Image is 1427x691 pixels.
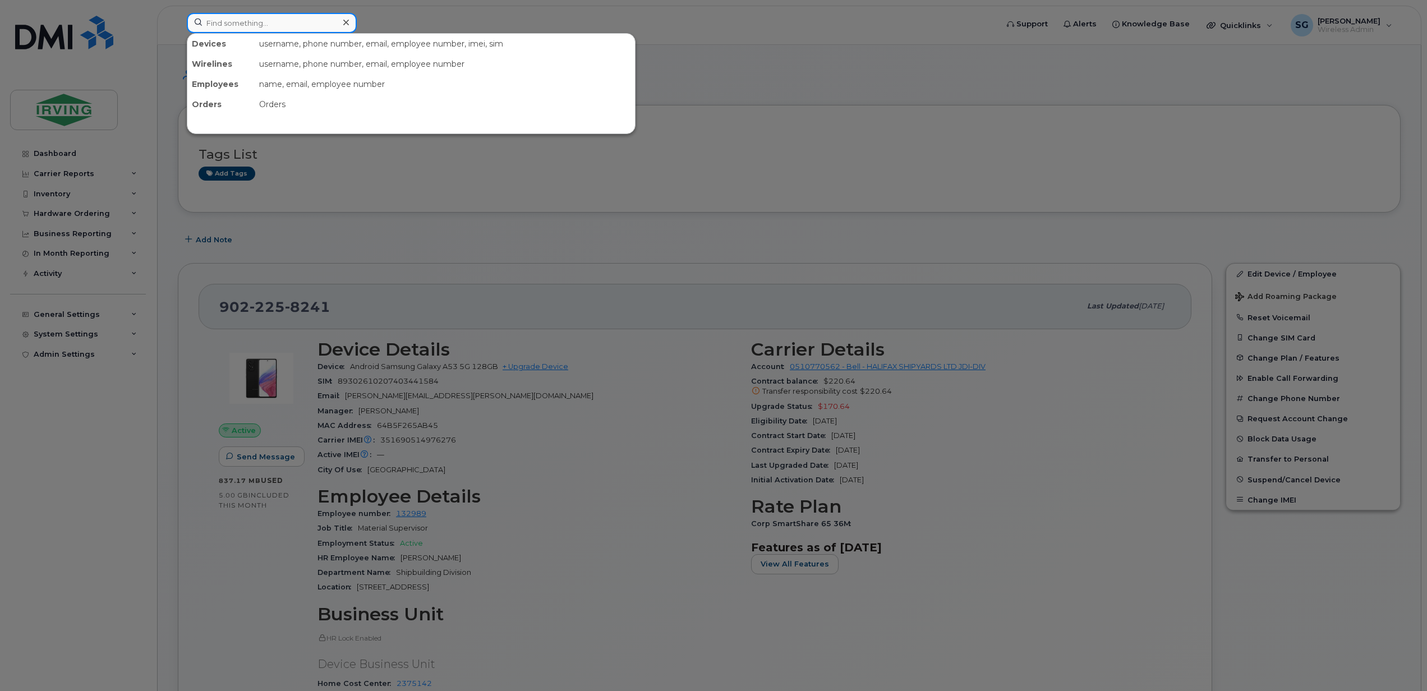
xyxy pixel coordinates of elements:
div: Orders [187,94,255,114]
div: Employees [187,74,255,94]
div: username, phone number, email, employee number [255,54,635,74]
div: Orders [255,94,635,114]
div: Devices [187,34,255,54]
div: username, phone number, email, employee number, imei, sim [255,34,635,54]
div: name, email, employee number [255,74,635,94]
div: Wirelines [187,54,255,74]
